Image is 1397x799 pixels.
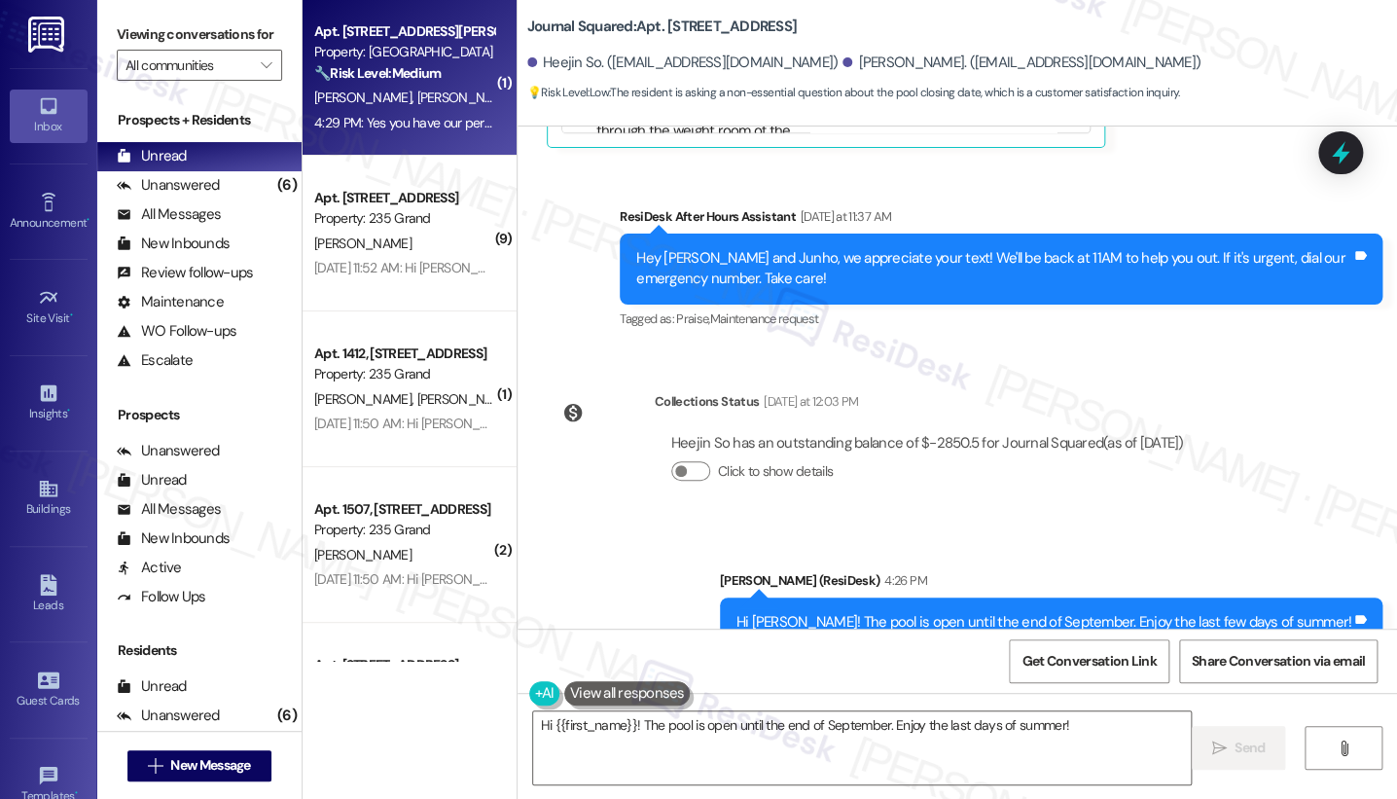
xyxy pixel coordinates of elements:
[527,17,797,37] b: Journal Squared: Apt. [STREET_ADDRESS]
[10,281,88,334] a: Site Visit •
[117,19,282,50] label: Viewing conversations for
[1212,741,1227,756] i: 
[10,472,88,525] a: Buildings
[97,110,302,130] div: Prospects + Residents
[314,499,494,520] div: Apt. 1507, [STREET_ADDRESS]
[720,570,1382,598] div: [PERSON_NAME] (ResiDesk)
[1235,738,1265,758] span: Send
[117,234,230,254] div: New Inbounds
[117,321,236,342] div: WO Follow-ups
[1192,651,1365,672] span: Share Conversation via email
[117,441,220,461] div: Unanswered
[527,85,609,100] strong: 💡 Risk Level: Low
[620,305,1382,333] div: Tagged as:
[127,750,271,781] button: New Message
[416,89,514,106] span: [PERSON_NAME]
[117,146,187,166] div: Unread
[676,310,709,327] span: Praise ,
[314,364,494,384] div: Property: 235 Grand
[620,206,1382,234] div: ResiDesk After Hours Assistant
[117,587,206,607] div: Follow Ups
[148,758,162,774] i: 
[710,310,819,327] span: Maintenance request
[314,188,494,208] div: Apt. [STREET_ADDRESS]
[314,114,702,131] div: 4:29 PM: Yes you have our permission to enter, and yes we have 1 cat
[272,170,302,200] div: (6)
[314,546,412,563] span: [PERSON_NAME]
[655,391,759,412] div: Collections Status
[97,405,302,425] div: Prospects
[117,350,193,371] div: Escalate
[117,263,253,283] div: Review follow-ups
[1179,639,1378,683] button: Share Conversation via email
[314,89,417,106] span: [PERSON_NAME]
[272,701,302,731] div: (6)
[125,50,251,81] input: All communities
[416,390,514,408] span: [PERSON_NAME]
[117,528,230,549] div: New Inbounds
[117,558,182,578] div: Active
[10,568,88,621] a: Leads
[314,64,441,82] strong: 🔧 Risk Level: Medium
[170,755,250,776] span: New Message
[261,57,271,73] i: 
[736,612,1351,633] div: Hi [PERSON_NAME]! The pool is open until the end of September. Enjoy the last few days of summer!
[10,90,88,142] a: Inbox
[1192,726,1286,770] button: Send
[314,42,494,62] div: Property: [GEOGRAPHIC_DATA]
[671,433,1184,454] div: Heejin So has an outstanding balance of $-2850.5 for Journal Squared (as of [DATE])
[842,53,1200,73] div: [PERSON_NAME]. ([EMAIL_ADDRESS][DOMAIN_NAME])
[533,711,1191,784] textarea: Hi {{first_name}}! The pool is open until the end of September. Enjoy the last days of summer!
[527,53,839,73] div: Heejin So. ([EMAIL_ADDRESS][DOMAIN_NAME])
[117,175,220,196] div: Unanswered
[1009,639,1168,683] button: Get Conversation Link
[759,391,858,412] div: [DATE] at 12:03 PM
[28,17,68,53] img: ResiDesk Logo
[314,390,417,408] span: [PERSON_NAME]
[879,570,926,591] div: 4:26 PM
[70,309,73,322] span: •
[1336,741,1350,756] i: 
[636,248,1351,290] div: Hey [PERSON_NAME] and Junho, we appreciate your text! We'll be back at 11AM to help you out. If i...
[10,664,88,716] a: Guest Cards
[117,292,224,312] div: Maintenance
[718,461,833,482] label: Click to show details
[117,470,187,490] div: Unread
[796,206,891,227] div: [DATE] at 11:37 AM
[97,640,302,661] div: Residents
[117,706,220,726] div: Unanswered
[314,235,412,252] span: [PERSON_NAME]
[87,213,90,227] span: •
[117,676,187,697] div: Unread
[1021,651,1156,672] span: Get Conversation Link
[314,520,494,540] div: Property: 235 Grand
[67,404,70,418] span: •
[527,83,1180,103] span: : The resident is asking a non-essential question about the pool closing date, which is a custome...
[117,204,221,225] div: All Messages
[117,499,221,520] div: All Messages
[314,208,494,229] div: Property: 235 Grand
[314,21,494,42] div: Apt. [STREET_ADDRESS][PERSON_NAME]
[314,655,494,675] div: Apt. [STREET_ADDRESS]
[10,377,88,429] a: Insights •
[314,344,494,364] div: Apt. 1412, [STREET_ADDRESS]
